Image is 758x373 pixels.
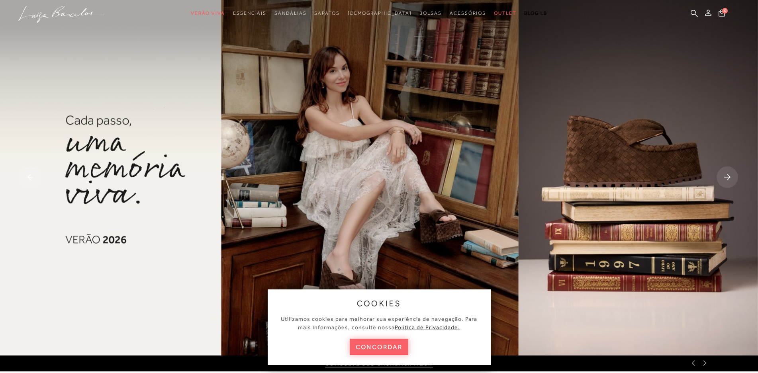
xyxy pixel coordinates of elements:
[419,10,442,16] span: Bolsas
[274,10,306,16] span: Sandálias
[524,6,547,21] a: BLOG LB
[233,10,266,16] span: Essenciais
[314,10,339,16] span: Sapatos
[494,6,516,21] a: noSubCategoriesText
[494,10,516,16] span: Outlet
[348,6,412,21] a: noSubCategoriesText
[357,299,402,308] span: cookies
[350,339,409,355] button: concordar
[191,6,225,21] a: noSubCategoriesText
[450,10,486,16] span: Acessórios
[395,324,460,330] a: Política de Privacidade.
[419,6,442,21] a: noSubCategoriesText
[274,6,306,21] a: noSubCategoriesText
[524,10,547,16] span: BLOG LB
[191,10,225,16] span: Verão Viva
[722,8,728,14] span: 0
[281,316,477,330] span: Utilizamos cookies para melhorar sua experiência de navegação. Para mais informações, consulte nossa
[716,9,727,20] button: 0
[314,6,339,21] a: noSubCategoriesText
[348,10,412,16] span: [DEMOGRAPHIC_DATA]
[233,6,266,21] a: noSubCategoriesText
[450,6,486,21] a: noSubCategoriesText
